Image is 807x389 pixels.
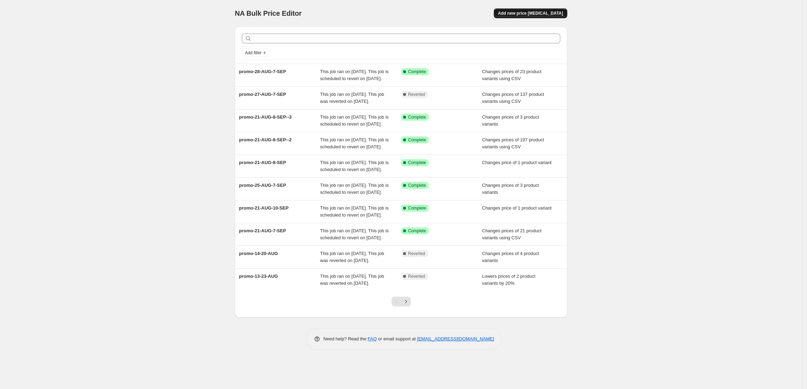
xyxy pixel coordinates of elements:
span: Complete [408,160,426,165]
span: promo-27-AUG-7-SEP [239,92,286,97]
span: This job ran on [DATE]. This job is scheduled to revert on [DATE]. [320,114,389,127]
span: This job ran on [DATE]. This job was reverted on [DATE]. [320,274,384,286]
span: Complete [408,137,426,143]
span: Reverted [408,251,425,256]
span: Changes price of 1 product variant [482,160,552,165]
span: promo-13-23-AUG [239,274,278,279]
span: This job ran on [DATE]. This job was reverted on [DATE]. [320,251,384,263]
span: Add filter [245,50,261,56]
a: FAQ [368,336,377,341]
span: Changes prices of 3 product variants [482,114,539,127]
span: Need help? Read the [323,336,368,341]
span: Add new price [MEDICAL_DATA] [498,10,563,16]
span: promo-25-AUG-7-SEP [239,183,286,188]
span: promo-21-AUG-8-SEP--2 [239,137,292,142]
span: promo-28-AUG-7-SEP [239,69,286,74]
span: Reverted [408,274,425,279]
span: promo-14-20-AUG [239,251,278,256]
span: Complete [408,114,426,120]
span: Reverted [408,92,425,97]
span: Changes prices of 4 product variants [482,251,539,263]
span: Complete [408,205,426,211]
span: promo-21-AUG-8-SEP [239,160,286,165]
span: or email support at [377,336,417,341]
span: promo-21-AUG-7-SEP [239,228,286,233]
span: This job ran on [DATE]. This job is scheduled to revert on [DATE]. [320,205,389,218]
span: This job ran on [DATE]. This job is scheduled to revert on [DATE]. [320,69,389,81]
span: promo-21-AUG-8-SEP--3 [239,114,292,120]
span: Changes prices of 23 product variants using CSV [482,69,542,81]
span: Changes prices of 197 product variants using CSV [482,137,544,149]
span: Complete [408,69,426,75]
span: Changes prices of 137 product variants using CSV [482,92,544,104]
a: [EMAIL_ADDRESS][DOMAIN_NAME] [417,336,494,341]
button: Add filter [242,49,270,57]
span: Lowers prices of 2 product variants by 20% [482,274,535,286]
span: This job ran on [DATE]. This job is scheduled to revert on [DATE]. [320,137,389,149]
button: Add new price [MEDICAL_DATA] [494,8,567,18]
nav: Pagination [392,297,411,306]
span: Changes prices of 3 product variants [482,183,539,195]
span: This job ran on [DATE]. This job was reverted on [DATE]. [320,92,384,104]
span: This job ran on [DATE]. This job is scheduled to revert on [DATE]. [320,160,389,172]
span: Changes price of 1 product variant [482,205,552,211]
span: Complete [408,228,426,234]
span: Changes prices of 21 product variants using CSV [482,228,542,240]
span: NA Bulk Price Editor [235,9,302,17]
span: Complete [408,183,426,188]
button: Next [401,297,411,306]
span: This job ran on [DATE]. This job is scheduled to revert on [DATE]. [320,183,389,195]
span: promo-21-AUG-10-SEP [239,205,289,211]
span: This job ran on [DATE]. This job is scheduled to revert on [DATE]. [320,228,389,240]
